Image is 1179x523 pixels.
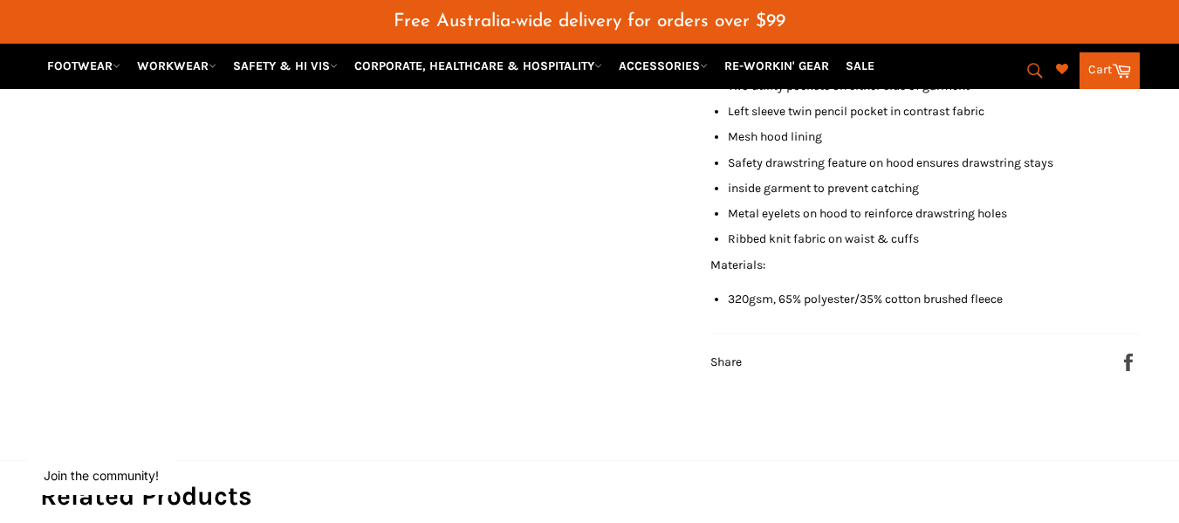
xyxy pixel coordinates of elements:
a: SAFETY & HI VIS [226,51,345,81]
a: SALE [839,51,881,81]
span: Share [710,354,742,369]
li: Mesh hood lining [728,128,1140,145]
span: Free Australia-wide delivery for orders over $99 [394,12,785,31]
li: 320gsm, 65% polyester/35% cotton brushed fleece [728,291,1140,307]
a: RE-WORKIN' GEAR [717,51,836,81]
li: inside garment to prevent catching [728,180,1140,196]
a: WORKWEAR [130,51,223,81]
li: Safety drawstring feature on hood ensures drawstring stays [728,155,1140,171]
a: FOOTWEAR [40,51,127,81]
p: Materials: [710,257,1140,273]
h2: Related Products [40,478,1140,514]
li: Left sleeve twin pencil pocket in contrast fabric [728,103,1140,120]
a: ACCESSORIES [612,51,715,81]
a: CORPORATE, HEALTHCARE & HOSPITALITY [347,51,609,81]
li: Metal eyelets on hood to reinforce drawstring holes [728,205,1140,222]
button: Join the community! [44,468,159,483]
a: Cart [1080,52,1140,89]
li: Ribbed knit fabric on waist & cuffs [728,231,1140,247]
